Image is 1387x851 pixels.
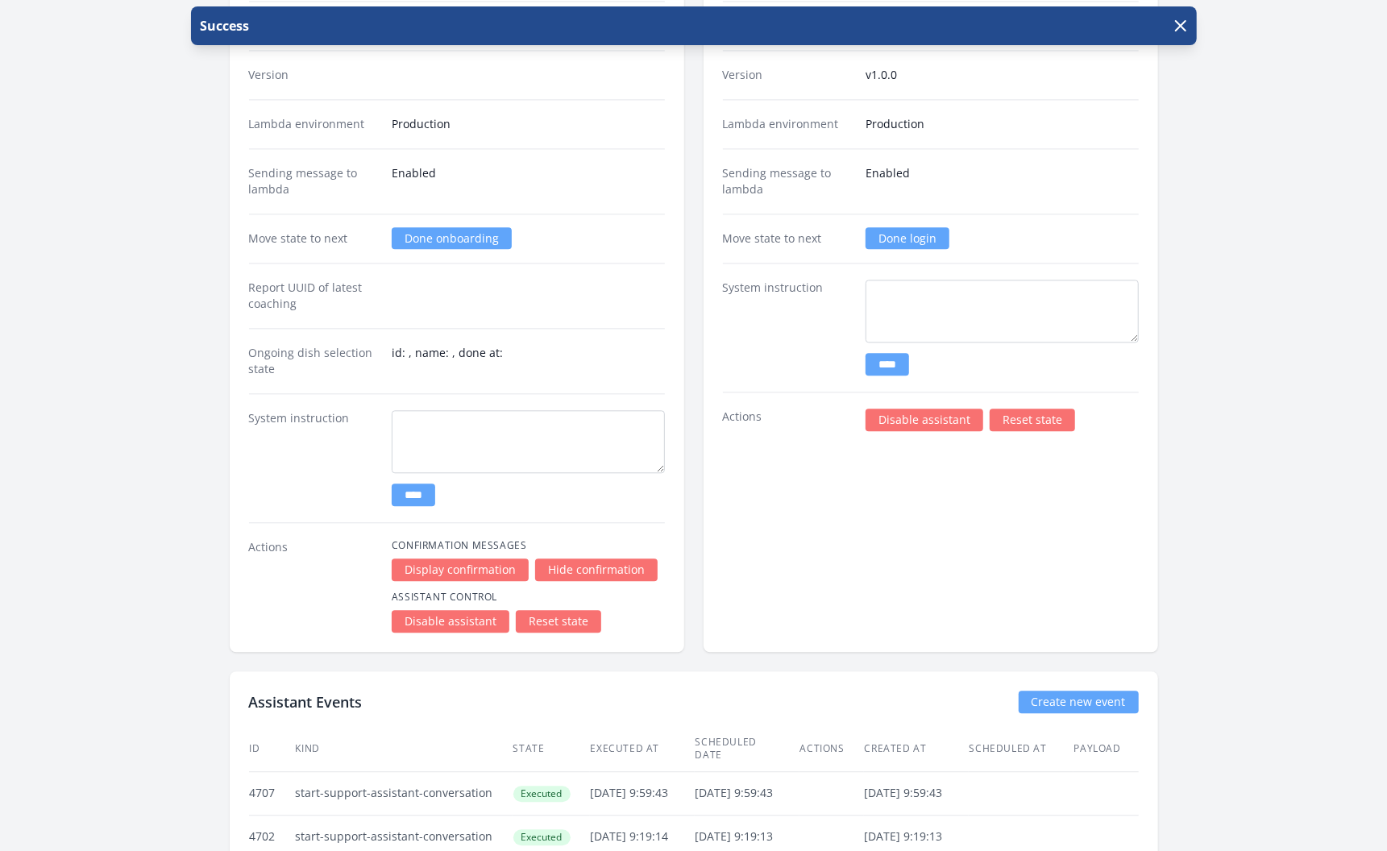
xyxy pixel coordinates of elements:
th: Kind [295,726,513,772]
dd: Enabled [392,165,665,197]
dd: Production [866,116,1139,132]
th: State [513,726,590,772]
h2: Assistant Events [249,691,363,713]
a: Done login [866,227,949,249]
dt: Sending message to lambda [249,165,379,197]
dt: Actions [249,539,379,633]
a: Disable assistant [866,409,983,431]
dt: Version [723,67,853,83]
a: Create new event [1019,691,1139,713]
dt: System instruction [723,280,853,376]
h4: Confirmation Messages [392,539,665,552]
a: Hide confirmation [535,558,658,581]
a: Reset state [990,409,1075,431]
span: Executed [513,829,571,845]
th: Scheduled at [969,726,1073,772]
td: [DATE] 9:59:43 [864,771,969,815]
dt: Move state to next [723,230,853,247]
dd: Production [392,116,665,132]
dd: v1.0.0 [866,67,1139,83]
dt: Move state to next [249,230,379,247]
dt: Lambda environment [723,116,853,132]
a: Display confirmation [392,558,529,581]
dd: Enabled [866,165,1139,197]
a: Disable assistant [392,610,509,633]
th: Executed at [590,726,695,772]
dt: Lambda environment [249,116,379,132]
p: Success [197,16,250,35]
th: Created at [864,726,969,772]
a: Reset state [516,610,601,633]
dt: Report UUID of latest coaching [249,280,379,312]
h4: Assistant Control [392,591,665,604]
td: [DATE] 9:59:43 [590,771,695,815]
dt: Sending message to lambda [723,165,853,197]
td: start-support-assistant-conversation [295,771,513,815]
td: 4707 [249,771,295,815]
th: Scheduled date [695,726,799,772]
td: [DATE] 9:59:43 [695,771,799,815]
dd: id: , name: , done at: [392,345,665,377]
a: Done onboarding [392,227,512,249]
dt: Version [249,67,379,83]
th: Actions [799,726,864,772]
span: Executed [513,786,571,802]
dt: Actions [723,409,853,431]
th: ID [249,726,295,772]
dt: System instruction [249,410,379,506]
dt: Ongoing dish selection state [249,345,379,377]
